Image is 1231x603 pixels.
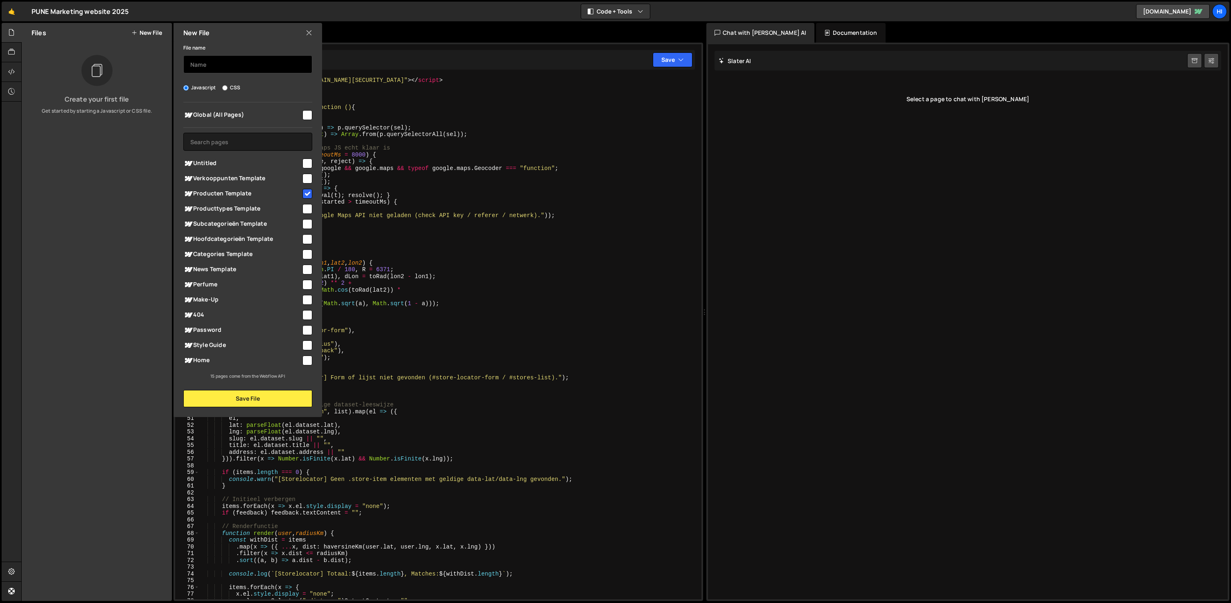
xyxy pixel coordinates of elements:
div: 62 [175,490,199,496]
span: Subcategorieën Template [183,219,301,229]
span: Global (All Pages) [183,110,301,120]
span: Producten Template [183,189,301,199]
div: 73 [175,564,199,571]
h2: New File [183,28,210,37]
div: 55 [175,442,199,449]
span: Producttypes Template [183,204,301,214]
div: 70 [175,544,199,551]
a: Hi [1212,4,1227,19]
span: Style Guide [183,340,301,350]
h2: Slater AI [719,57,751,65]
button: Save [653,52,692,67]
div: 54 [175,435,199,442]
label: CSS [222,84,240,92]
div: Chat with [PERSON_NAME] AI [706,23,814,43]
button: New File [131,29,162,36]
button: Code + Tools [581,4,650,19]
span: Home [183,356,301,365]
label: Javascript [183,84,216,92]
div: 56 [175,449,199,456]
div: 53 [175,428,199,435]
div: 75 [175,577,199,584]
span: News Template [183,265,301,274]
div: 76 [175,584,199,591]
span: Make-Up [183,295,301,305]
div: 51 [175,415,199,422]
span: Password [183,325,301,335]
div: Documentation [816,23,885,43]
a: 🤙 [2,2,22,21]
a: [DOMAIN_NAME] [1136,4,1210,19]
div: 52 [175,422,199,429]
p: Get started by starting a Javascript or CSS file. [28,107,165,115]
span: Perfume [183,280,301,290]
div: 72 [175,557,199,564]
div: 77 [175,591,199,598]
div: 63 [175,496,199,503]
div: 74 [175,571,199,578]
input: Search pages [183,133,312,151]
div: 57 [175,456,199,462]
div: Select a page to chat with [PERSON_NAME] [715,83,1221,116]
input: Name [183,55,312,73]
div: PUNE Marketing website 2025 [32,7,129,16]
div: 64 [175,503,199,510]
div: 65 [175,510,199,517]
h3: Create your first file [28,96,165,102]
label: File name [183,44,205,52]
span: 404 [183,310,301,320]
div: 67 [175,523,199,530]
div: 71 [175,550,199,557]
h2: Files [32,28,46,37]
div: 60 [175,476,199,483]
span: Untitled [183,159,301,168]
div: 61 [175,483,199,490]
span: Hoofdcategorieën Template [183,234,301,244]
div: 69 [175,537,199,544]
input: CSS [222,85,228,91]
span: Categories Template [183,249,301,259]
small: 15 pages come from the Webflow API [210,373,285,379]
input: Javascript [183,85,189,91]
div: 58 [175,462,199,469]
div: 66 [175,517,199,524]
div: 68 [175,530,199,537]
button: Save File [183,390,312,407]
span: Verkooppunten Template [183,174,301,184]
div: 59 [175,469,199,476]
